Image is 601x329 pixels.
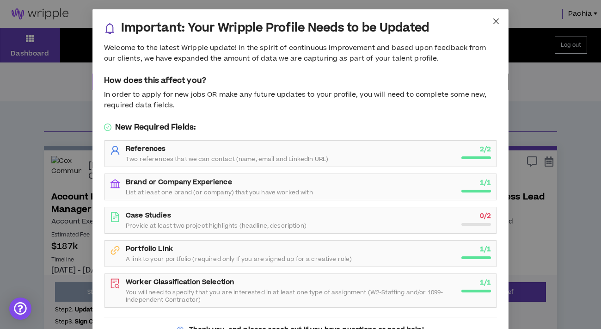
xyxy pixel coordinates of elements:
[104,75,497,86] h5: How does this affect you?
[492,18,500,25] span: close
[104,122,497,133] h5: New Required Fields:
[126,255,352,263] span: A link to your portfolio (required only If you are signed up for a creative role)
[110,245,120,255] span: link
[126,289,456,304] span: You will need to specify that you are interested in at least one type of assignment (W2-Staffing ...
[484,9,509,34] button: Close
[480,178,491,187] strong: 1 / 1
[480,211,491,221] strong: 0 / 2
[121,21,429,36] h3: Important: Your Wripple Profile Needs to be Updated
[110,145,120,155] span: user
[480,244,491,254] strong: 1 / 1
[104,90,497,111] div: In order to apply for new jobs OR make any future updates to your profile, you will need to compl...
[126,244,173,254] strong: Portfolio Link
[9,298,31,320] div: Open Intercom Messenger
[110,279,120,289] span: file-search
[126,155,328,163] span: Two references that we can contact (name, email and LinkedIn URL)
[126,144,166,154] strong: References
[126,277,234,287] strong: Worker Classification Selection
[104,23,116,34] span: bell
[104,43,497,64] div: Welcome to the latest Wripple update! In the spirit of continuous improvement and based upon feed...
[104,124,111,131] span: check-circle
[480,278,491,287] strong: 1 / 1
[126,177,232,187] strong: Brand or Company Experience
[110,179,120,189] span: bank
[480,144,491,154] strong: 2 / 2
[126,222,307,230] span: Provide at least two project highlights (headline, description)
[110,212,120,222] span: file-text
[126,189,313,196] span: List at least one brand (or company) that you have worked with
[126,211,171,220] strong: Case Studies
